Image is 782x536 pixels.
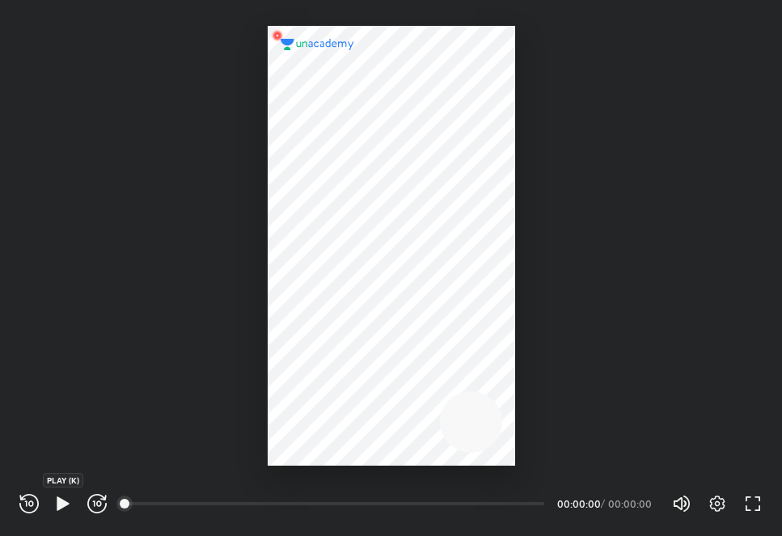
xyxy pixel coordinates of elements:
[43,473,83,487] div: PLAY (K)
[557,499,598,509] div: 00:00:00
[601,499,605,509] div: /
[281,39,355,50] img: logo.2a7e12a2.svg
[268,26,287,45] img: wMgqJGBwKWe8AAAAABJRU5ErkJggg==
[608,499,653,509] div: 00:00:00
